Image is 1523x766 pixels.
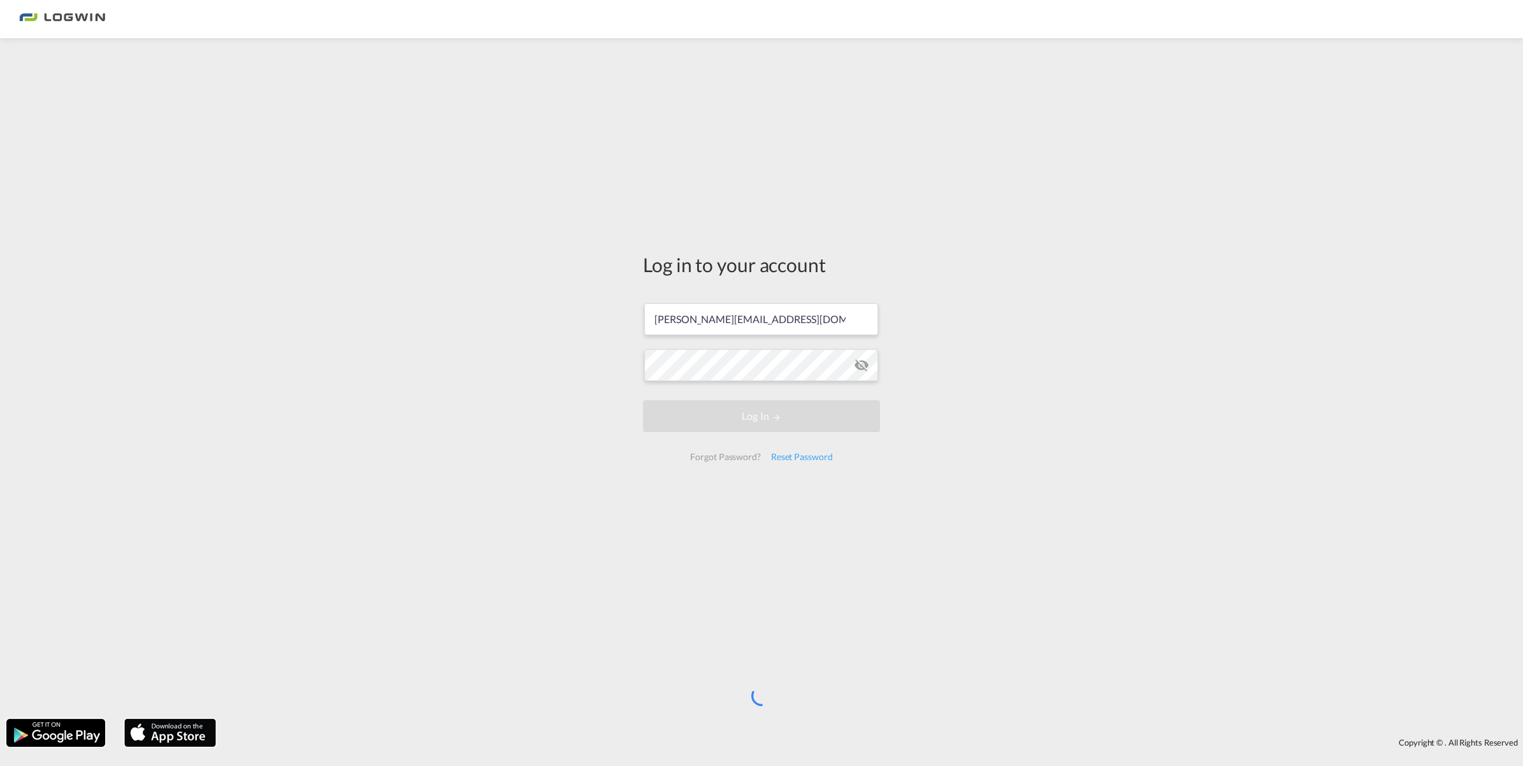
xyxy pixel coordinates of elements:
img: apple.png [123,718,217,748]
img: google.png [5,718,106,748]
img: 2761ae10d95411efa20a1f5e0282d2d7.png [19,5,105,34]
div: Copyright © . All Rights Reserved [222,732,1523,753]
div: Reset Password [766,445,838,468]
div: Log in to your account [643,251,880,278]
md-icon: icon-eye-off [854,358,869,373]
button: LOGIN [643,400,880,432]
div: Forgot Password? [685,445,765,468]
input: Enter email/phone number [644,303,878,335]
